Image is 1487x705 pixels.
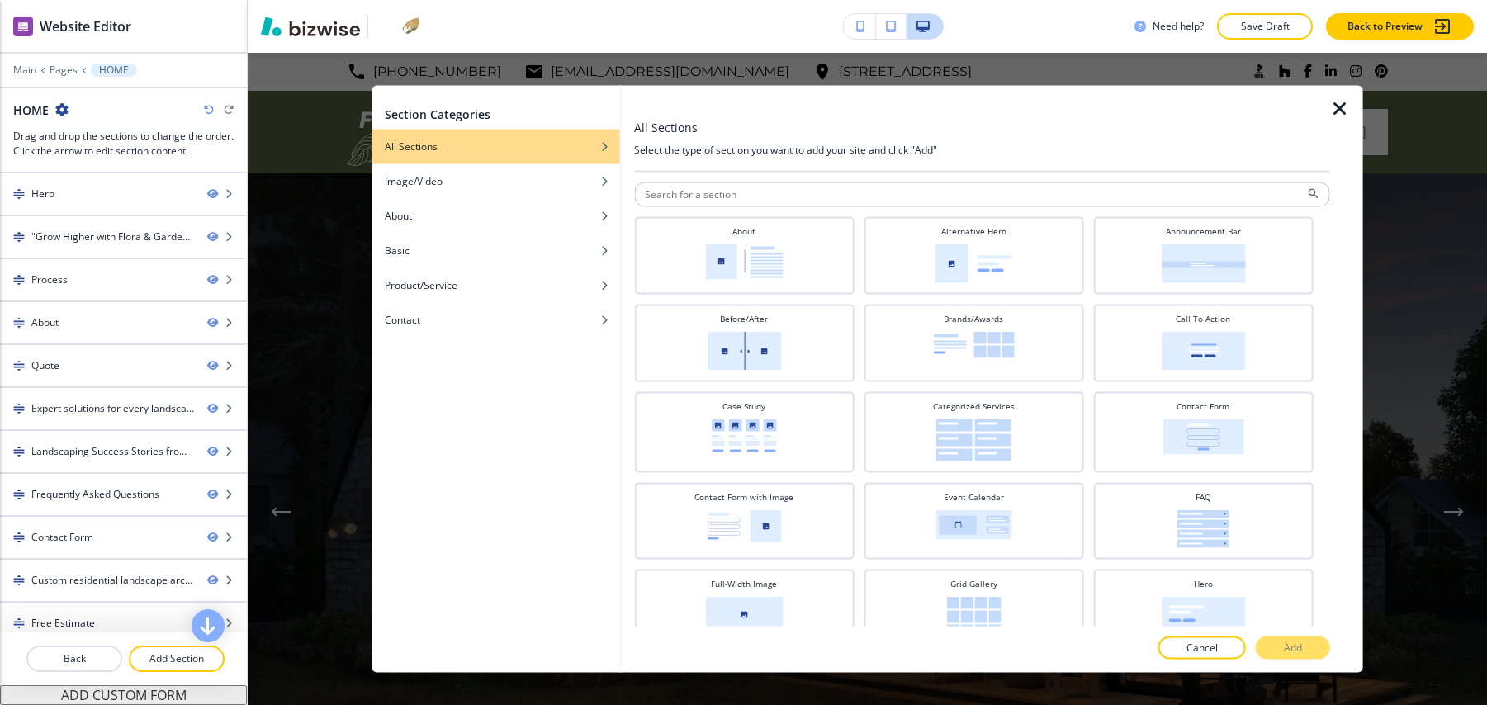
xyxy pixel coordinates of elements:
button: HOME [91,64,137,77]
img: Drag [13,231,25,243]
div: Process [31,272,68,287]
button: Contact [372,303,619,338]
h4: Alternative Hero [941,225,1006,238]
div: Landscaping Success Stories from Our Clients [31,444,194,459]
img: PROFESSIONAL_CONTACT_FORM [707,510,781,542]
h4: Image/Video [385,174,443,189]
h4: Event Calendar [944,491,1004,504]
button: Cancel [1158,636,1246,660]
img: PROFESSIONAL_CTA [1161,332,1245,371]
h4: Contact Form with Image [694,491,793,504]
div: AboutPROFESSIONAL_ABOUT [634,217,854,295]
h4: Select the type of section you want to add your site and click "Add" [634,143,1330,158]
img: Drag [13,274,25,286]
h3: Drag and drop the sections to change the order. Click the arrow to edit section content. [13,129,234,159]
p: Save Draft [1238,19,1291,34]
img: Bizwise Logo [261,17,360,36]
p: Back to Preview [1347,19,1423,34]
h4: About [385,209,412,224]
div: Call To ActionPROFESSIONAL_CTA [1093,305,1313,382]
p: Add Section [130,651,223,666]
div: Contact Form with ImagePROFESSIONAL_CONTACT_FORM [634,483,854,560]
h4: Basic [385,244,410,258]
h4: Hero [1194,578,1213,590]
img: Drag [13,188,25,200]
img: PROFESSIONAL_HERO [1161,597,1245,636]
div: Frequently Asked Questions [31,487,159,502]
img: Drag [13,575,25,586]
div: Contact Form [31,530,93,545]
h4: Full-Width Image [711,578,777,590]
div: Announcement BarPROFESSIONAL_ANNOUNCEMENT_BAR [1093,217,1313,295]
h4: Brands/Awards [944,313,1003,325]
button: Basic [372,234,619,268]
div: Before/AfterPROFESSIONAL_BEFORE_AFTER [634,305,854,382]
img: Drag [13,317,25,329]
h2: Section Categories [385,106,490,123]
input: Search for a section [634,182,1330,207]
div: FAQPROFESSIONAL_FAQ [1093,483,1313,560]
div: Event CalendarPROFESSIONAL_CALENDAR [864,483,1083,560]
img: Your Logo [375,17,419,36]
p: Cancel [1186,641,1218,655]
h4: Call To Action [1176,313,1230,325]
button: All Sections [372,130,619,164]
div: Custom residential landscape architecture and construction for the Texas Hill Country [31,573,194,588]
button: Main [13,64,36,76]
button: About [372,199,619,234]
img: PROFESSIONAL_CASE_STUDY [712,419,777,452]
button: Back [26,646,122,672]
h4: Case Study [722,400,765,413]
div: Free Estimate [31,616,95,631]
div: Full-Width ImagePROFESSIONAL_FULL_WIDTH_IMAGE [634,570,854,649]
div: Hero [31,187,54,201]
img: Drag [13,617,25,629]
button: Image/Video [372,164,619,199]
img: Drag [13,403,25,414]
img: Drag [13,446,25,457]
button: Add Section [129,646,225,672]
img: PROFESSIONAL_BRANDS [933,332,1014,358]
h4: Contact [385,313,420,328]
div: Grid GalleryPROFESSIONAL_GRID_GALLERY [864,570,1083,649]
img: PROFESSIONAL_CUSTOM_FORM [1163,419,1243,455]
h4: Announcement Bar [1166,225,1241,238]
div: Case StudyPROFESSIONAL_CASE_STUDY [634,392,854,473]
div: "Grow Higher with Flora & Gardens. Where every seed, bloom, and design reaches towards the sky, c... [31,229,194,244]
h4: All Sections [385,140,438,154]
img: Drag [13,360,25,371]
button: Back to Preview [1326,13,1474,40]
h2: HOME [13,102,49,119]
img: PROFESSIONAL_SERVICES [936,419,1011,461]
img: Drag [13,489,25,500]
div: Quote [31,358,59,373]
div: Brands/AwardsPROFESSIONAL_BRANDS [864,305,1083,382]
h4: Product/Service [385,278,457,293]
button: Product/Service [372,268,619,303]
div: Alternative HeroPROFESSIONAL_HERO_ALT [864,217,1083,295]
img: PROFESSIONAL_FULL_WIDTH_IMAGE [705,597,783,632]
p: HOME [99,64,129,76]
h3: Need help? [1153,19,1204,34]
div: About [31,315,59,330]
button: Save Draft [1217,13,1313,40]
h4: Before/After [720,313,768,325]
img: PROFESSIONAL_HERO_ALT [935,244,1012,283]
h4: Contact Form [1177,400,1229,413]
button: Pages [50,64,78,76]
div: Categorized ServicesPROFESSIONAL_SERVICES [864,392,1083,473]
img: editor icon [13,17,33,36]
img: PROFESSIONAL_ABOUT [705,244,783,280]
h4: About [732,225,755,238]
h3: All Sections [634,119,698,136]
h4: Categorized Services [933,400,1015,413]
div: HeroPROFESSIONAL_HERO [1093,570,1313,649]
p: Back [28,651,121,666]
img: PROFESSIONAL_ANNOUNCEMENT_BAR [1161,244,1245,283]
h2: Website Editor [40,17,131,36]
div: Contact FormPROFESSIONAL_CUSTOM_FORM [1093,392,1313,473]
h4: Grid Gallery [950,578,997,590]
img: PROFESSIONAL_CALENDAR [935,510,1011,540]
